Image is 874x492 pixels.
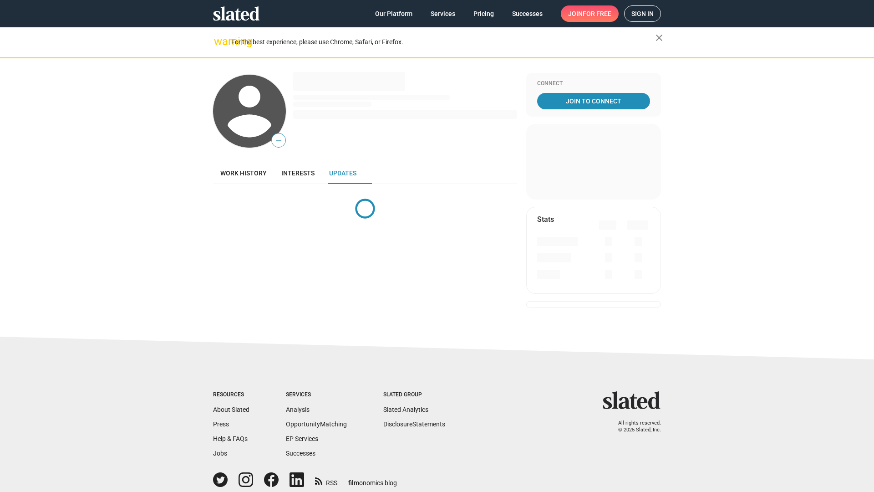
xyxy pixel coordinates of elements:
mat-icon: close [654,32,665,43]
a: Press [213,420,229,428]
span: Successes [512,5,543,22]
a: Our Platform [368,5,420,22]
span: — [272,135,285,147]
a: About Slated [213,406,249,413]
span: Our Platform [375,5,412,22]
span: Join [568,5,611,22]
span: Work history [220,169,267,177]
div: For the best experience, please use Chrome, Safari, or Firefox. [231,36,655,48]
p: All rights reserved. © 2025 Slated, Inc. [609,420,661,433]
span: Updates [329,169,356,177]
mat-icon: warning [214,36,225,47]
a: filmonomics blog [348,471,397,487]
a: Slated Analytics [383,406,428,413]
a: Updates [322,162,364,184]
a: Successes [505,5,550,22]
a: Joinfor free [561,5,619,22]
a: Work history [213,162,274,184]
div: Slated Group [383,391,445,399]
span: Join To Connect [539,93,648,109]
div: Connect [537,80,650,87]
span: for free [583,5,611,22]
span: Interests [281,169,315,177]
span: Sign in [631,6,654,21]
a: Services [423,5,462,22]
a: OpportunityMatching [286,420,347,428]
a: RSS [315,473,337,487]
a: Analysis [286,406,310,413]
a: Join To Connect [537,93,650,109]
span: Services [431,5,455,22]
a: Pricing [466,5,501,22]
a: EP Services [286,435,318,442]
span: Pricing [473,5,494,22]
div: Resources [213,391,249,399]
div: Services [286,391,347,399]
a: Sign in [624,5,661,22]
a: Successes [286,450,315,457]
mat-card-title: Stats [537,215,554,224]
a: Help & FAQs [213,435,248,442]
a: Jobs [213,450,227,457]
span: film [348,479,359,487]
a: Interests [274,162,322,184]
a: DisclosureStatements [383,420,445,428]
